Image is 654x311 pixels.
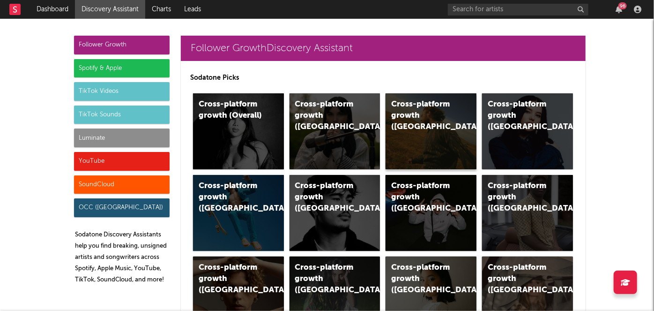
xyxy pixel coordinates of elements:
[290,93,380,169] a: Cross-platform growth ([GEOGRAPHIC_DATA])
[290,175,380,251] a: Cross-platform growth ([GEOGRAPHIC_DATA])
[199,262,262,296] div: Cross-platform growth ([GEOGRAPHIC_DATA])
[74,82,170,101] div: TikTok Videos
[482,175,573,251] a: Cross-platform growth ([GEOGRAPHIC_DATA])
[193,93,284,169] a: Cross-platform growth (Overall)
[448,4,588,15] input: Search for artists
[199,99,262,121] div: Cross-platform growth (Overall)
[190,72,576,83] p: Sodatone Picks
[618,2,627,9] div: 96
[74,106,170,124] div: TikTok Sounds
[75,229,170,286] p: Sodatone Discovery Assistants help you find breaking, unsigned artists and songwriters across Spo...
[482,93,573,169] a: Cross-platform growth ([GEOGRAPHIC_DATA])
[74,198,170,217] div: OCC ([GEOGRAPHIC_DATA])
[391,262,455,296] div: Cross-platform growth ([GEOGRAPHIC_DATA])
[295,99,359,133] div: Cross-platform growth ([GEOGRAPHIC_DATA])
[488,181,551,214] div: Cross-platform growth ([GEOGRAPHIC_DATA])
[488,99,551,133] div: Cross-platform growth ([GEOGRAPHIC_DATA])
[74,129,170,147] div: Luminate
[488,262,551,296] div: Cross-platform growth ([GEOGRAPHIC_DATA])
[199,181,262,214] div: Cross-platform growth ([GEOGRAPHIC_DATA])
[74,36,170,54] div: Follower Growth
[181,36,586,61] a: Follower GrowthDiscovery Assistant
[193,175,284,251] a: Cross-platform growth ([GEOGRAPHIC_DATA])
[386,175,476,251] a: Cross-platform growth ([GEOGRAPHIC_DATA]/GSA)
[295,181,359,214] div: Cross-platform growth ([GEOGRAPHIC_DATA])
[391,181,455,214] div: Cross-platform growth ([GEOGRAPHIC_DATA]/GSA)
[74,59,170,78] div: Spotify & Apple
[74,152,170,171] div: YouTube
[295,262,359,296] div: Cross-platform growth ([GEOGRAPHIC_DATA])
[386,93,476,169] a: Cross-platform growth ([GEOGRAPHIC_DATA])
[391,99,455,133] div: Cross-platform growth ([GEOGRAPHIC_DATA])
[74,175,170,194] div: SoundCloud
[616,6,622,13] button: 96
